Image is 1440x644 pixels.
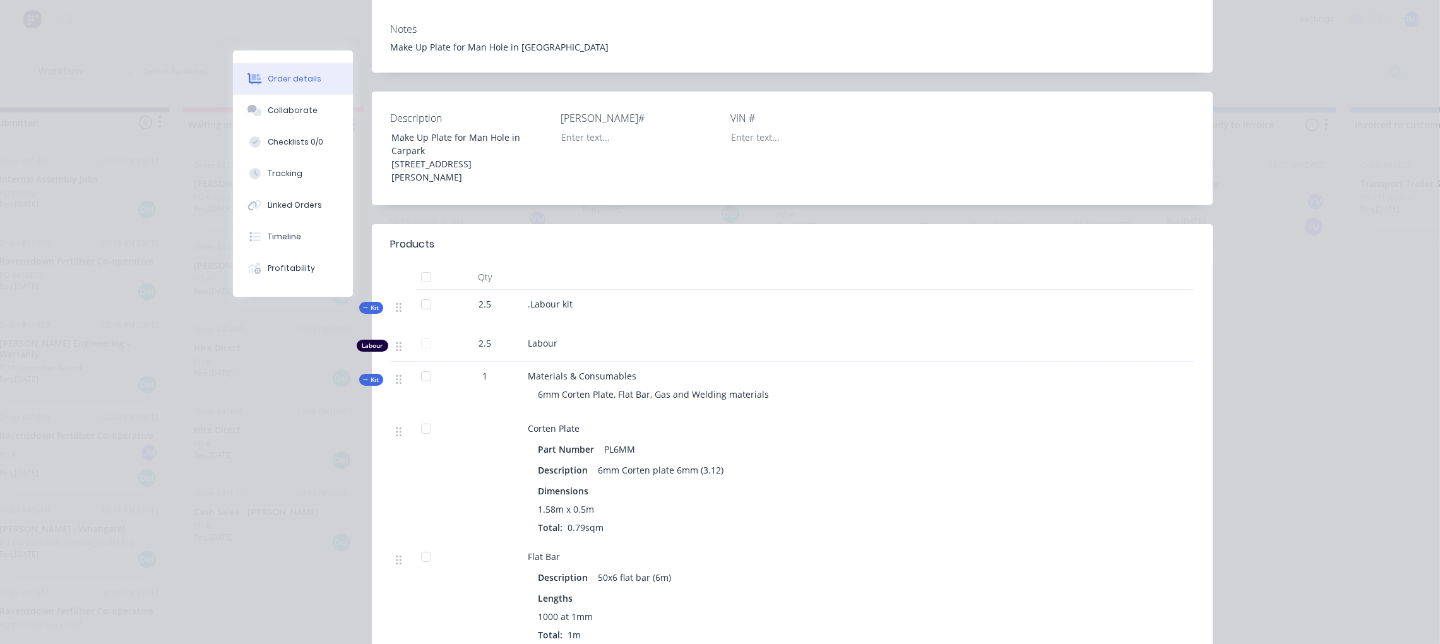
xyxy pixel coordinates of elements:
div: Description [539,568,593,587]
span: Dimensions [539,484,589,498]
span: 1.58m x 0.5m [539,503,595,516]
span: Lengths [539,592,573,605]
span: 1000 at 1mm [539,610,593,623]
button: Checklists 0/0 [233,126,353,158]
button: Order details [233,63,353,95]
div: Checklists 0/0 [268,136,323,148]
div: Make Up Plate for Man Hole in Carpark [STREET_ADDRESS][PERSON_NAME] [381,128,539,186]
div: Profitability [268,263,315,274]
label: VIN # [730,110,888,126]
label: Description [391,110,549,126]
button: Tracking [233,158,353,189]
div: 50x6 flat bar (6m) [593,568,677,587]
span: Kit [363,375,379,385]
span: Labour [528,337,558,349]
button: Linked Orders [233,189,353,221]
span: 6mm Corten Plate, Flat Bar, Gas and Welding materials [539,388,770,400]
button: Collaborate [233,95,353,126]
div: Notes [391,23,1194,35]
span: 1m [563,629,586,641]
div: PL6MM [600,440,641,458]
div: 6mm Corten plate 6mm (3.12) [593,461,729,479]
span: Flat Bar [528,551,561,563]
span: 2.5 [479,337,492,350]
div: Products [391,237,435,252]
div: Timeline [268,231,301,242]
div: Kit [359,302,383,314]
span: Materials & Consumables [528,370,637,382]
div: Make Up Plate for Man Hole in [GEOGRAPHIC_DATA] [391,40,1194,54]
label: [PERSON_NAME]# [561,110,718,126]
button: Timeline [233,221,353,253]
div: Qty [448,265,523,290]
div: Tracking [268,168,302,179]
span: 1 [483,369,488,383]
span: Total: [539,629,563,641]
div: Kit [359,374,383,386]
span: .Labour kit [528,298,573,310]
div: Part Number [539,440,600,458]
span: Kit [363,303,379,313]
span: Corten Plate [528,422,580,434]
div: Order details [268,73,321,85]
span: Total: [539,522,563,534]
div: Linked Orders [268,200,322,211]
div: Collaborate [268,105,318,116]
span: 2.5 [479,297,492,311]
div: Labour [357,340,388,352]
button: Profitability [233,253,353,284]
div: Description [539,461,593,479]
span: 0.79sqm [563,522,609,534]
